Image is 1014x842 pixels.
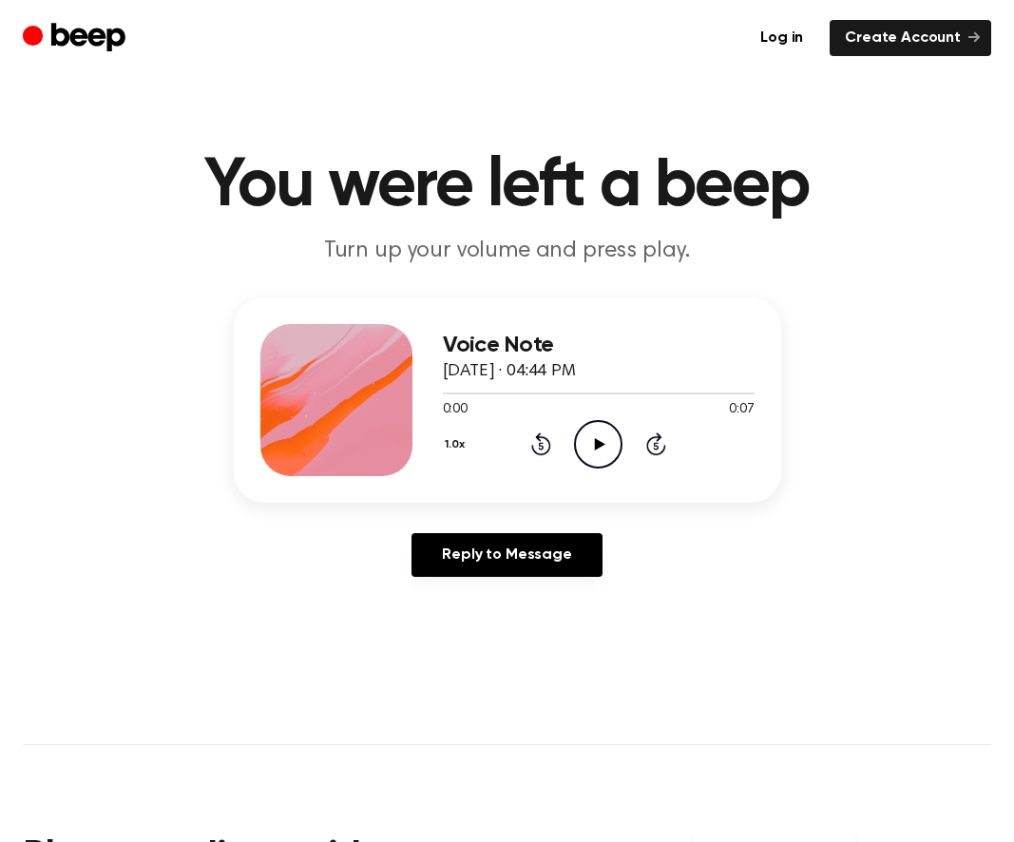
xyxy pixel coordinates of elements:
a: Reply to Message [411,533,602,577]
span: 0:07 [729,400,754,420]
span: [DATE] · 04:44 PM [443,363,576,380]
a: Beep [23,20,130,57]
p: Turn up your volume and press play. [143,236,872,267]
h1: You were left a beep [23,152,991,220]
span: 0:00 [443,400,468,420]
h3: Voice Note [443,333,755,358]
button: 1.0x [443,429,472,461]
a: Create Account [830,20,991,56]
a: Log in [745,20,818,56]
